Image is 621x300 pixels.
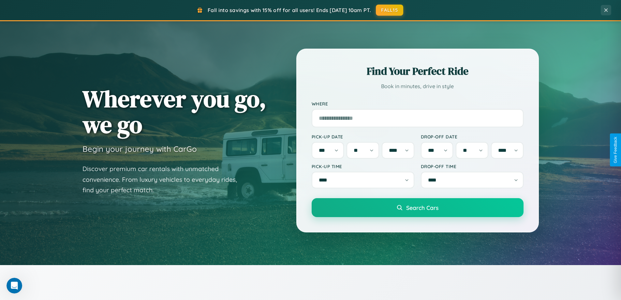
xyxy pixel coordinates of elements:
[7,278,22,293] iframe: Intercom live chat
[312,198,524,217] button: Search Cars
[421,134,524,139] label: Drop-off Date
[82,164,245,196] p: Discover premium car rentals with unmatched convenience. From luxury vehicles to everyday rides, ...
[376,5,403,16] button: FALL15
[613,137,618,163] div: Give Feedback
[208,7,371,13] span: Fall into savings with 15% off for all users! Ends [DATE] 10am PT.
[312,164,414,169] label: Pick-up Time
[82,86,266,137] h1: Wherever you go, we go
[312,101,524,106] label: Where
[312,82,524,91] p: Book in minutes, drive in style
[312,64,524,78] h2: Find Your Perfect Ride
[82,144,197,154] h3: Begin your journey with CarGo
[406,204,438,211] span: Search Cars
[421,164,524,169] label: Drop-off Time
[312,134,414,139] label: Pick-up Date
